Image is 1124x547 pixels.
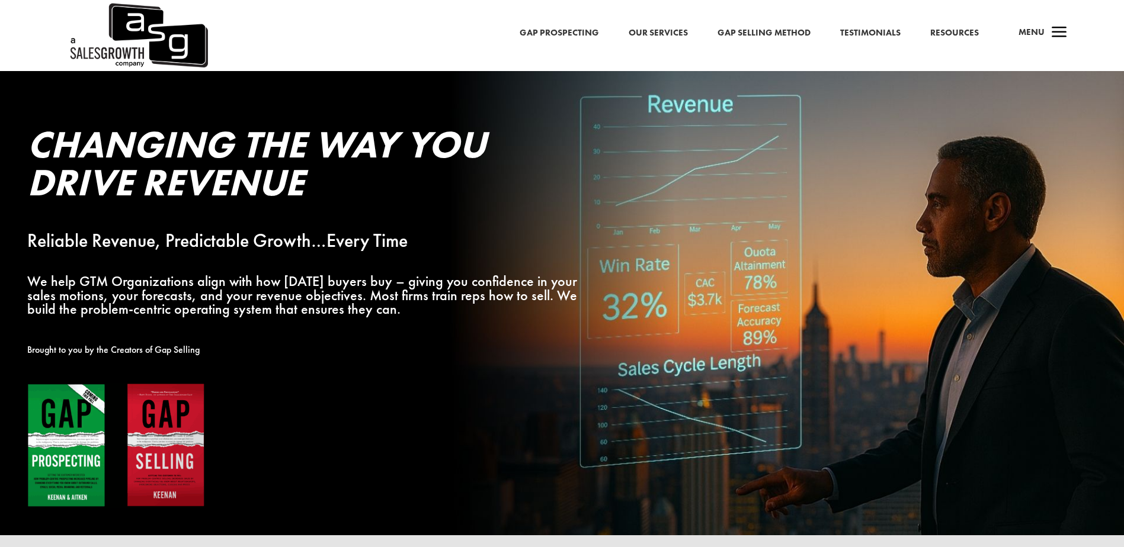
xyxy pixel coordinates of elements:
[27,234,580,248] p: Reliable Revenue, Predictable Growth…Every Time
[629,25,688,41] a: Our Services
[27,343,580,357] p: Brought to you by the Creators of Gap Selling
[27,383,205,508] img: Gap Books
[27,126,580,207] h2: Changing the Way You Drive Revenue
[1019,26,1045,38] span: Menu
[718,25,811,41] a: Gap Selling Method
[930,25,979,41] a: Resources
[1048,21,1071,45] span: a
[520,25,599,41] a: Gap Prospecting
[27,274,580,316] p: We help GTM Organizations align with how [DATE] buyers buy – giving you confidence in your sales ...
[840,25,901,41] a: Testimonials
